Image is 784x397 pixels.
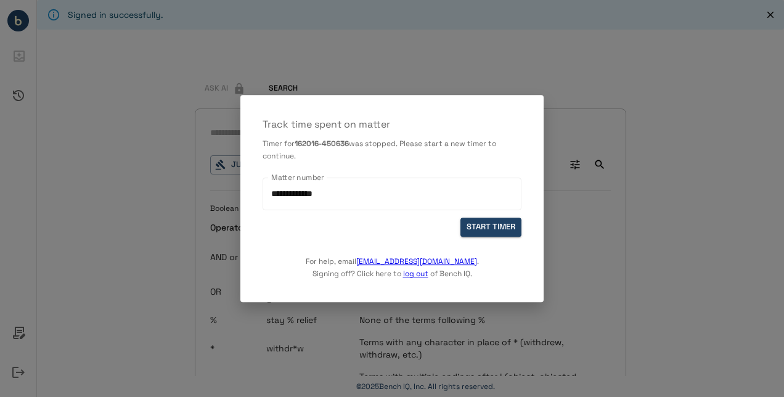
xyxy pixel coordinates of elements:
p: For help, email . Signing off? Click here to of Bench IQ. [306,237,479,280]
p: Track time spent on matter [263,117,521,132]
a: log out [403,269,428,279]
b: 162016-450636 [295,139,349,149]
label: Matter number [271,172,324,182]
button: START TIMER [460,218,521,237]
span: Timer for [263,139,295,149]
a: [EMAIL_ADDRESS][DOMAIN_NAME] [356,256,477,266]
span: was stopped. Please start a new timer to continue. [263,139,496,161]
